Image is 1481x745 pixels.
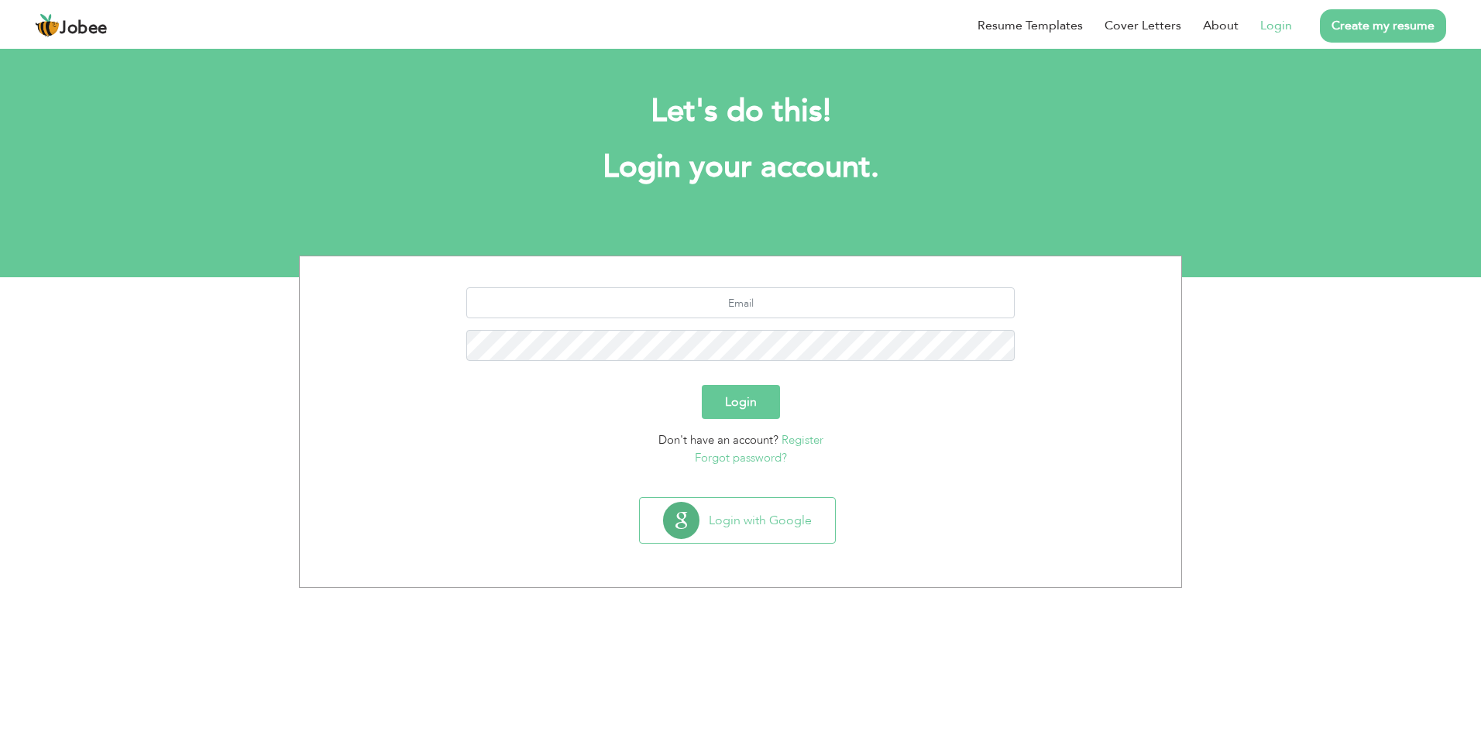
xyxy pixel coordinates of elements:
span: Jobee [60,20,108,37]
a: Cover Letters [1105,16,1181,35]
a: Create my resume [1320,9,1446,43]
a: Register [782,432,823,448]
h2: Let's do this! [322,91,1159,132]
button: Login with Google [640,498,835,543]
a: Jobee [35,13,108,38]
a: Resume Templates [978,16,1083,35]
a: About [1203,16,1239,35]
button: Login [702,385,780,419]
span: Don't have an account? [658,432,778,448]
img: jobee.io [35,13,60,38]
h1: Login your account. [322,147,1159,187]
input: Email [466,287,1015,318]
a: Login [1260,16,1292,35]
a: Forgot password? [695,450,787,465]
